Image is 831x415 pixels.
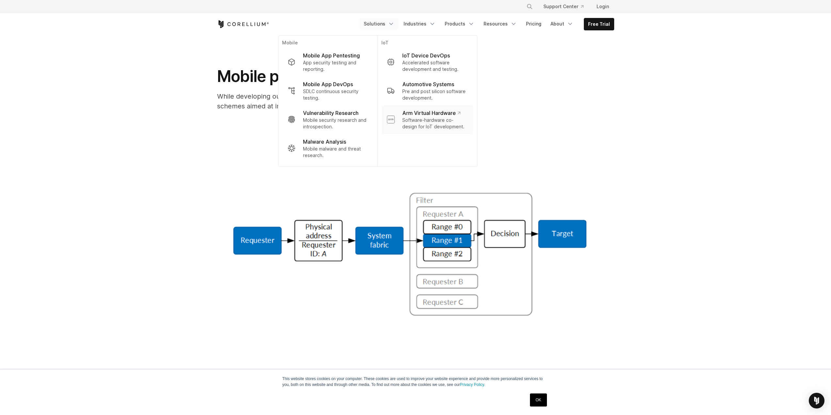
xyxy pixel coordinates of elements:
p: App security testing and reporting. [303,59,368,72]
a: Malware Analysis Mobile malware and threat research. [282,134,373,163]
p: IoT Device DevOps [402,52,450,59]
a: Automotive Systems Pre and post silicon software development. [381,76,473,105]
a: Mobile App DevOps SDLC continuous security testing. [282,76,373,105]
p: IoT [381,40,473,48]
p: Mobile [282,40,373,48]
p: Mobile App Pentesting [303,52,360,59]
a: Vulnerability Research Mobile security research and introspection. [282,105,373,134]
a: Privacy Policy. [460,382,485,387]
a: Support Center [538,1,589,12]
a: About [547,18,577,30]
a: Mobile App Pentesting App security testing and reporting. [282,48,373,76]
p: Mobile malware and threat research. [303,146,368,159]
span: While developing our mobile hardware models, we've run into a large array of schemes aimed at imp... [217,92,458,110]
p: Malware Analysis [303,138,346,146]
img: Mobile physical memory security [217,142,614,365]
a: Arm Virtual Hardware Software-hardware co-design for IoT development. [381,105,473,134]
a: Products [441,18,478,30]
p: Arm Virtual Hardware [402,109,460,117]
p: Mobile security research and introspection. [303,117,368,130]
a: Resources [480,18,521,30]
a: Free Trial [584,18,614,30]
button: Search [524,1,535,12]
span: Mobile physical memory security [217,67,457,86]
div: Navigation Menu [519,1,614,12]
div: Open Intercom Messenger [809,393,824,408]
a: Corellium Home [217,20,269,28]
p: Software-hardware co-design for IoT development. [402,117,468,130]
a: Solutions [360,18,398,30]
p: Accelerated software development and testing. [402,59,468,72]
p: SDLC continuous security testing. [303,88,368,101]
a: OK [530,393,547,407]
p: Vulnerability Research [303,109,359,117]
a: Pricing [522,18,545,30]
p: Pre and post silicon software development. [402,88,468,101]
a: Login [591,1,614,12]
a: Industries [400,18,439,30]
div: Navigation Menu [360,18,614,30]
p: Mobile App DevOps [303,80,353,88]
p: Automotive Systems [402,80,454,88]
a: IoT Device DevOps Accelerated software development and testing. [381,48,473,76]
p: This website stores cookies on your computer. These cookies are used to improve your website expe... [282,376,549,388]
